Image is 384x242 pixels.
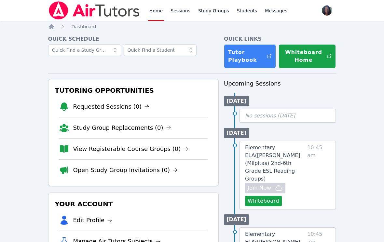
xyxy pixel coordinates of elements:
[72,23,96,30] a: Dashboard
[72,24,96,29] span: Dashboard
[54,85,213,96] h3: Tutoring Opportunities
[224,96,249,106] li: [DATE]
[307,144,330,206] span: 10:45 am
[48,23,336,30] nav: Breadcrumb
[73,123,171,132] a: Study Group Replacements (0)
[245,196,282,206] button: Whiteboard
[224,79,336,88] h3: Upcoming Sessions
[245,144,305,183] a: Elementary ELA([PERSON_NAME] (Milpitas) 2nd-6th Grade ESL Reading Groups)
[73,102,150,111] a: Requested Sessions (0)
[124,44,197,56] input: Quick Find a Student
[73,144,189,154] a: View Registerable Course Groups (0)
[48,35,219,43] h4: Quick Schedule
[224,44,276,68] a: Tutor Playbook
[265,7,287,14] span: Messages
[73,216,113,225] a: Edit Profile
[245,183,285,193] button: Join Now
[48,44,121,56] input: Quick Find a Study Group
[224,35,336,43] h4: Quick Links
[279,44,336,68] button: Whiteboard Home
[245,144,300,182] span: Elementary ELA ( [PERSON_NAME] (Milpitas) 2nd-6th Grade ESL Reading Groups )
[54,198,213,210] h3: Your Account
[48,1,140,20] img: Air Tutors
[248,184,271,192] span: Join Now
[73,166,178,175] a: Open Study Group Invitations (0)
[224,214,249,225] li: [DATE]
[245,113,295,119] span: No sessions [DATE]
[224,128,249,138] li: [DATE]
